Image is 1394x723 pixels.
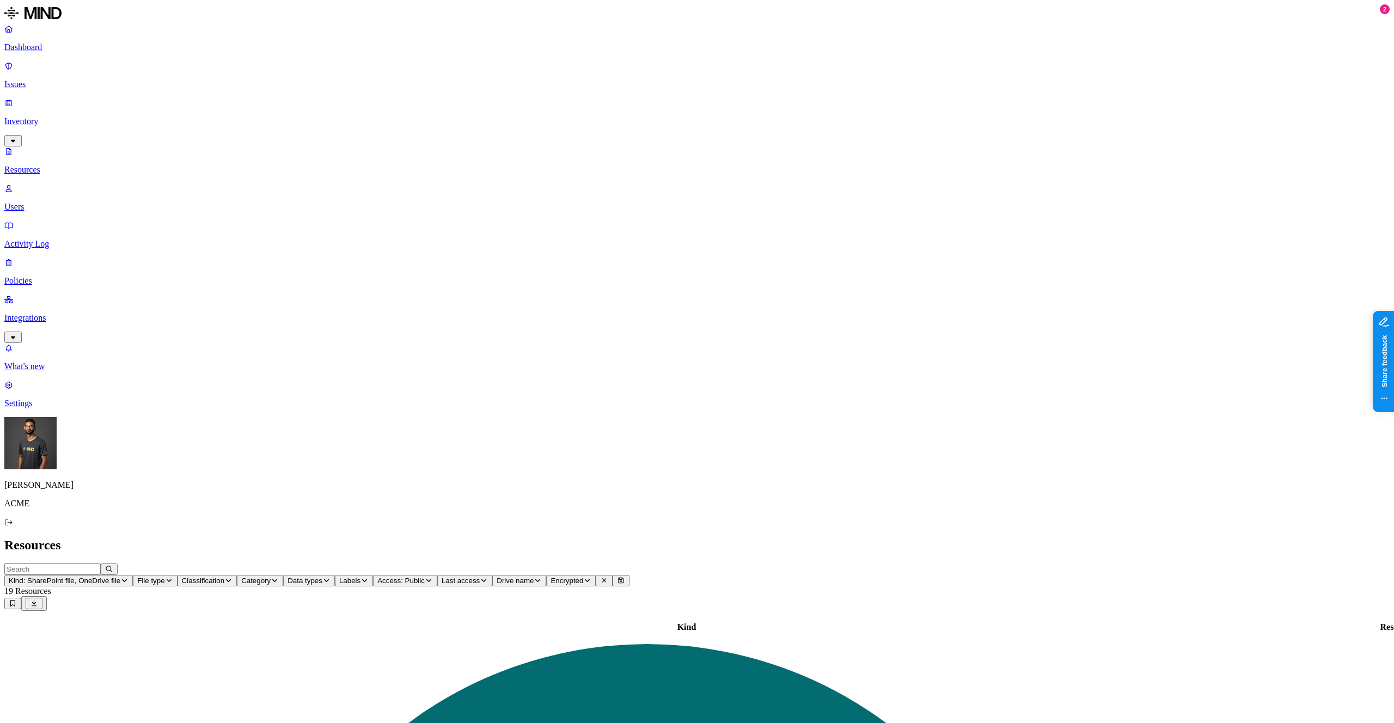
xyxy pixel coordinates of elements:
[4,239,1390,249] p: Activity Log
[4,313,1390,323] p: Integrations
[4,4,1390,24] a: MIND
[4,295,1390,341] a: Integrations
[4,343,1390,371] a: What's new
[4,417,57,469] img: Amit Cohen
[339,577,360,585] span: Labels
[4,4,62,22] img: MIND
[4,399,1390,408] p: Settings
[4,361,1390,371] p: What's new
[497,577,534,585] span: Drive name
[4,146,1390,175] a: Resources
[4,24,1390,52] a: Dashboard
[4,202,1390,212] p: Users
[6,622,1367,632] div: Kind
[4,380,1390,408] a: Settings
[4,42,1390,52] p: Dashboard
[4,117,1390,126] p: Inventory
[551,577,583,585] span: Encrypted
[4,276,1390,286] p: Policies
[4,538,1390,553] h2: Resources
[4,98,1390,145] a: Inventory
[377,577,425,585] span: Access: Public
[4,61,1390,89] a: Issues
[4,220,1390,249] a: Activity Log
[4,79,1390,89] p: Issues
[4,183,1390,212] a: Users
[137,577,164,585] span: File type
[1380,4,1390,14] div: 2
[4,165,1390,175] p: Resources
[4,258,1390,286] a: Policies
[442,577,480,585] span: Last access
[9,577,120,585] span: Kind: SharePoint file, OneDrive file
[288,577,322,585] span: Data types
[241,577,271,585] span: Category
[182,577,225,585] span: Classification
[4,586,51,596] span: 19 Resources
[4,563,101,575] input: Search
[4,499,1390,508] p: ACME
